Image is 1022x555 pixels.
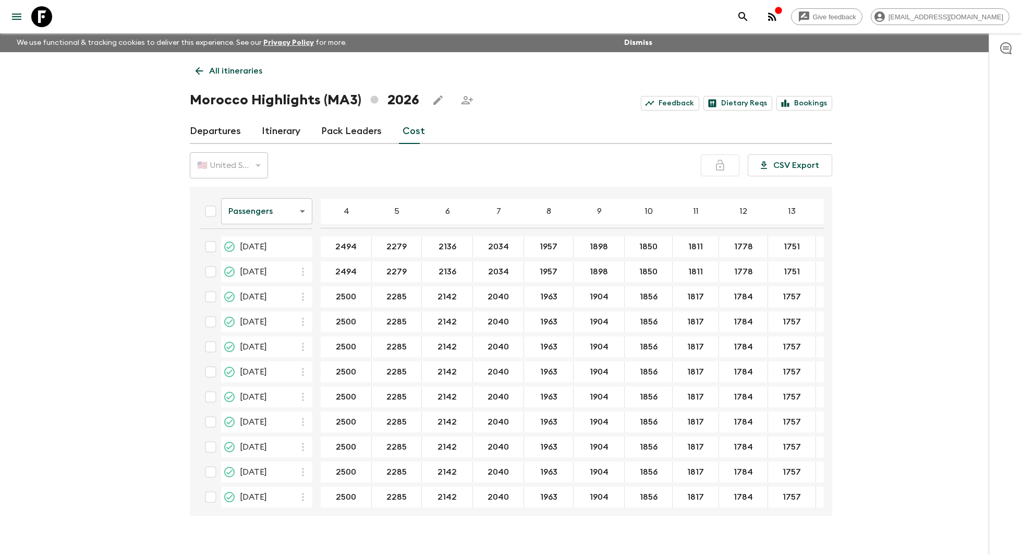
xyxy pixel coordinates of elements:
p: All itineraries [209,65,262,77]
button: 1904 [577,336,621,357]
div: 06 Sep 2026; 5 [372,487,422,508]
button: 1778 [722,261,765,282]
div: 22 May 2026; 7 [473,387,524,407]
button: 1757 [770,286,813,307]
div: Select all [200,201,221,222]
div: 05 Apr 2026; 6 [422,311,473,332]
div: 19 Apr 2026; 10 [625,336,673,357]
button: 1963 [528,487,570,508]
div: 19 Apr 2026; 5 [372,336,422,357]
button: 1757 [770,336,813,357]
div: 22 May 2026; 14 [816,387,865,407]
div: 10 May 2026; 13 [768,361,816,382]
div: 14 Jun 2026; 7 [473,412,524,432]
svg: Guaranteed [223,266,236,278]
div: 19 Apr 2026; 12 [719,336,768,357]
div: 03 Jul 2026; 9 [574,437,625,457]
p: 12 [740,205,747,218]
div: 19 Apr 2026; 11 [673,336,719,357]
button: 1856 [627,311,670,332]
div: 15 Feb 2026; 7 [473,261,524,282]
div: 03 Jul 2026; 7 [473,437,524,457]
p: 7 [496,205,501,218]
button: 2285 [374,437,419,457]
div: 04 Jan 2026; 12 [719,236,768,257]
div: 03 Jul 2026; 13 [768,437,816,457]
p: 8 [546,205,551,218]
div: 15 Feb 2026; 5 [372,261,422,282]
button: 1957 [527,236,570,257]
button: 1784 [721,387,765,407]
div: 19 Apr 2026; 14 [816,336,865,357]
button: 1904 [577,462,621,482]
div: 05 Apr 2026; 14 [816,311,865,332]
span: Share this itinerary [457,90,478,111]
button: 1817 [675,311,716,332]
a: Pack Leaders [321,119,382,144]
div: 06 Sep 2026; 4 [321,487,372,508]
button: 2040 [475,286,521,307]
button: 2040 [475,487,521,508]
span: [DATE] [240,366,267,378]
button: 2142 [425,437,469,457]
div: 22 May 2026; 9 [574,387,625,407]
button: 2285 [374,462,419,482]
div: 14 Jun 2026; 11 [673,412,719,432]
div: 19 Apr 2026; 13 [768,336,816,357]
button: 1817 [675,487,716,508]
button: 2136 [426,261,469,282]
div: 22 May 2026; 11 [673,387,719,407]
div: 05 Apr 2026; 11 [673,311,719,332]
button: 1963 [528,387,570,407]
div: 04 Jan 2026; 5 [372,236,422,257]
span: [DATE] [240,416,267,428]
div: 05 Apr 2026; 7 [473,311,524,332]
svg: Guaranteed [223,341,236,353]
svg: Guaranteed [223,416,236,428]
div: 14 Jun 2026; 5 [372,412,422,432]
div: 29 Mar 2026; 8 [524,286,574,307]
div: 04 Jan 2026; 6 [422,236,473,257]
div: 15 Feb 2026; 10 [625,261,673,282]
button: 2500 [323,387,369,407]
div: 04 Jan 2026; 8 [524,236,574,257]
button: 1856 [627,437,670,457]
div: 04 Jan 2026; 10 [625,236,673,257]
div: 15 Feb 2026; 12 [719,261,768,282]
button: 2279 [374,236,419,257]
button: 1817 [675,462,716,482]
button: 1757 [770,412,813,432]
div: 14 Jun 2026; 9 [574,412,625,432]
button: 1733 [819,412,861,432]
div: 15 Feb 2026; 6 [422,261,473,282]
button: 1856 [627,462,670,482]
span: [DATE] [240,316,267,328]
button: 2142 [425,361,469,382]
button: 1898 [577,261,620,282]
button: 1778 [722,236,765,257]
div: 22 May 2026; 13 [768,387,816,407]
div: 22 May 2026; 6 [422,387,473,407]
div: 14 Jun 2026; 10 [625,412,673,432]
button: 2500 [323,412,369,432]
div: 19 Apr 2026; 7 [473,336,524,357]
svg: Guaranteed [223,441,236,453]
button: 2040 [475,412,521,432]
div: 04 Jan 2026; 7 [473,236,524,257]
div: 23 Aug 2026; 4 [321,462,372,482]
a: Cost [403,119,425,144]
button: 1757 [770,487,813,508]
button: 1963 [528,361,570,382]
button: 2500 [323,361,369,382]
div: 19 Apr 2026; 9 [574,336,625,357]
button: 1733 [819,311,861,332]
div: 15 Feb 2026; 8 [524,261,574,282]
div: Passengers [221,197,312,226]
div: 22 May 2026; 4 [321,387,372,407]
svg: Guaranteed [223,466,236,478]
button: 2285 [374,412,419,432]
div: 10 May 2026; 5 [372,361,422,382]
div: 🇺🇸 United States Dollar (USD) [190,151,268,180]
button: 1856 [627,361,670,382]
button: 1817 [675,387,716,407]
